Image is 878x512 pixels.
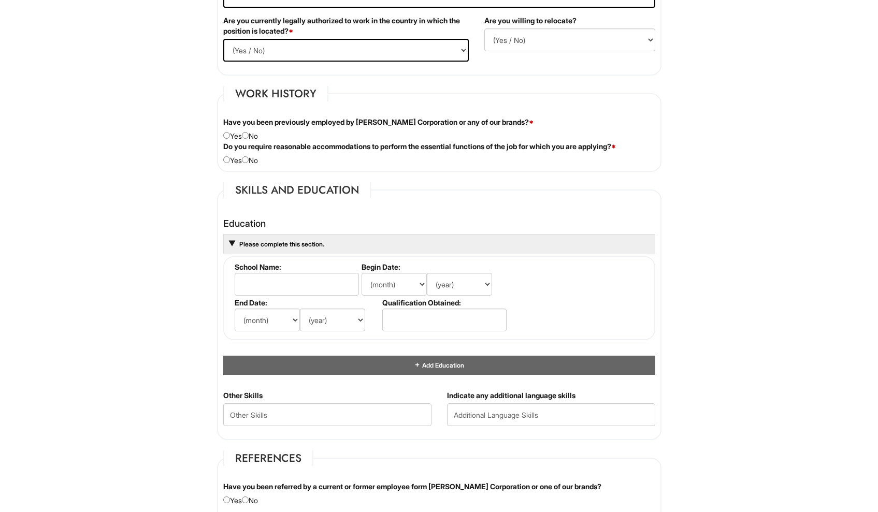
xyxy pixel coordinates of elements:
[484,28,655,51] select: (Yes / No)
[447,403,655,426] input: Additional Language Skills
[223,218,655,229] h4: Education
[223,182,371,198] legend: Skills and Education
[223,390,263,401] label: Other Skills
[235,262,357,271] label: School Name:
[215,117,663,141] div: Yes No
[223,39,469,62] select: (Yes / No)
[447,390,575,401] label: Indicate any additional language skills
[484,16,577,26] label: Are you willing to relocate?
[223,16,469,36] label: Are you currently legally authorized to work in the country in which the position is located?
[414,361,464,369] a: Add Education
[223,86,328,101] legend: Work History
[362,262,505,271] label: Begin Date:
[223,481,601,492] label: Have you been referred by a current or former employee form [PERSON_NAME] Corporation or one of o...
[215,141,663,166] div: Yes No
[235,298,378,307] label: End Date:
[382,298,505,307] label: Qualification Obtained:
[215,481,663,506] div: Yes No
[223,117,534,127] label: Have you been previously employed by [PERSON_NAME] Corporation or any of our brands?
[223,450,313,466] legend: References
[238,240,324,248] a: Please complete this section.
[223,403,431,426] input: Other Skills
[223,141,616,152] label: Do you require reasonable accommodations to perform the essential functions of the job for which ...
[421,361,464,369] span: Add Education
